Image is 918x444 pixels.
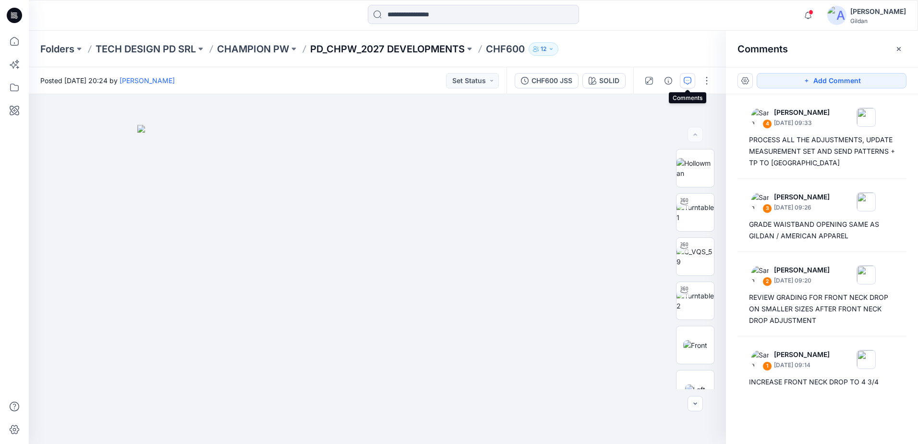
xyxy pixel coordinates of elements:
p: 12 [541,44,546,54]
div: CHF600 JSS [531,75,572,86]
p: [PERSON_NAME] [774,107,830,118]
img: Sara Hernandez [751,350,770,369]
img: Turntable 2 [676,291,714,311]
div: INCREASE FRONT NECK DROP TO 4 3/4 [749,376,895,388]
img: avatar [827,6,846,25]
img: Front [683,340,707,350]
h2: Comments [737,43,788,55]
a: PD_CHPW_2027 DEVELOPMENTS [310,42,465,56]
span: Posted [DATE] 20:24 by [40,75,175,86]
button: Add Comment [757,73,906,88]
button: 12 [529,42,558,56]
p: [PERSON_NAME] [774,191,830,203]
p: [DATE] 09:20 [774,276,830,285]
div: GRADE WAISTBAND OPENING SAME AS GILDAN / AMERICAN APPAREL [749,219,895,242]
button: Details [661,73,676,88]
p: [DATE] 09:33 [774,118,830,128]
p: CHF600 [486,42,525,56]
div: 4 [762,119,772,129]
img: Sara Hernandez [751,265,770,284]
img: Sara Hernandez [751,192,770,211]
a: Folders [40,42,74,56]
div: REVIEW GRADING FOR FRONT NECK DROP ON SMALLER SIZES AFTER FRONT NECK DROP ADJUSTMENT [749,292,895,326]
p: [PERSON_NAME] [774,264,830,276]
div: Gildan [850,17,906,25]
div: 3 [762,204,772,213]
p: [DATE] 09:14 [774,360,830,370]
img: Sara Hernandez [751,108,770,127]
img: Hollowman [676,158,714,178]
img: Turntable 1 [676,202,714,222]
img: Left [685,384,705,395]
button: SOLID [582,73,626,88]
button: CHF600 JSS [515,73,579,88]
div: SOLID [599,75,619,86]
p: [DATE] 09:26 [774,203,830,212]
a: [PERSON_NAME] [120,76,175,85]
div: 1 [762,361,772,371]
img: eyJhbGciOiJIUzI1NiIsImtpZCI6IjAiLCJzbHQiOiJzZXMiLCJ0eXAiOiJKV1QifQ.eyJkYXRhIjp7InR5cGUiOiJzdG9yYW... [137,125,617,444]
div: [PERSON_NAME] [850,6,906,17]
div: PROCESS ALL THE ADJUSTMENTS, UPDATE MEASUREMENT SET AND SEND PATTERNS + TP TO [GEOGRAPHIC_DATA] [749,134,895,169]
a: CHAMPION PW [217,42,289,56]
img: G_VQS_59 [676,247,714,267]
div: 2 [762,277,772,286]
p: [PERSON_NAME] [774,349,830,360]
a: TECH DESIGN PD SRL [96,42,196,56]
